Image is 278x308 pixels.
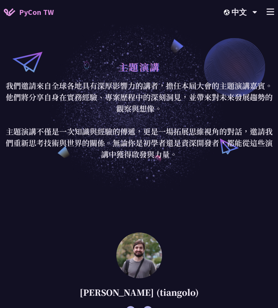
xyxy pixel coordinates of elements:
[12,282,266,302] div: [PERSON_NAME] (tiangolo)
[19,6,54,18] span: PyCon TW
[116,233,162,278] img: Sebastián Ramírez (tiangolo)
[4,8,15,16] img: Home icon of PyCon TW 2025
[3,80,275,160] p: 我們邀請來自全球各地具有深厚影響力的講者，擔任本屆大會的主題演講嘉賓。他們將分享自身在實務經驗、專案歷程中的深刻洞見，並帶來對未來發展趨勢的觀察與想像。 主題演講不僅是一次知識與經驗的傳遞，更是...
[4,3,54,22] a: PyCon TW
[118,53,160,80] h1: 主題演講
[224,10,231,15] img: Locale Icon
